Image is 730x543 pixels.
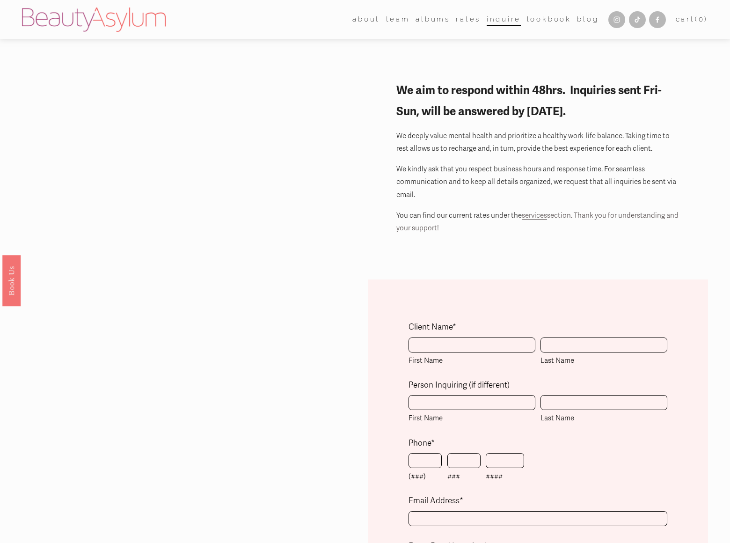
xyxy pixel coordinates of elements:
span: First Name [409,354,535,367]
a: Cart(0) [676,13,708,26]
span: ( ) [695,15,708,23]
a: folder dropdown [352,12,380,26]
label: Email Address [409,494,667,508]
a: Book Us [2,255,21,306]
p: You can find our current rates under the [396,209,679,235]
span: about [352,13,380,26]
a: Rates [456,12,481,26]
span: team [386,13,410,26]
legend: Client Name [409,320,456,335]
img: Beauty Asylum | Bridal Hair &amp; Makeup Charlotte &amp; Atlanta [22,7,166,32]
a: albums [416,12,450,26]
span: 0 [699,15,705,23]
a: Instagram [608,11,625,28]
span: Last Name [540,412,667,425]
span: #### [486,470,524,483]
input: First Name [409,395,535,410]
input: Last Name [540,338,667,352]
p: We deeply value mental health and prioritize a healthy work-life balance. Taking time to rest all... [396,130,679,155]
a: Blog [577,12,599,26]
span: Last Name [540,354,667,367]
a: Lookbook [527,12,571,26]
p: We kindly ask that you respect business hours and response time. For seamless communication and t... [396,163,679,201]
a: services [522,211,547,220]
legend: Person Inquiring (if different) [409,378,510,393]
a: folder dropdown [386,12,410,26]
a: TikTok [629,11,646,28]
input: ### [447,453,481,468]
span: First Name [409,412,535,425]
a: Facebook [649,11,666,28]
input: #### [486,453,524,468]
legend: Phone [409,436,435,451]
span: ### [447,470,481,483]
input: First Name [409,338,535,352]
input: Last Name [540,395,667,410]
span: (###) [409,470,442,483]
strong: We aim to respond within 48hrs. Inquiries sent Fri-Sun, will be answered by [DATE]. [396,83,662,118]
input: (###) [409,453,442,468]
a: Inquire [487,12,521,26]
